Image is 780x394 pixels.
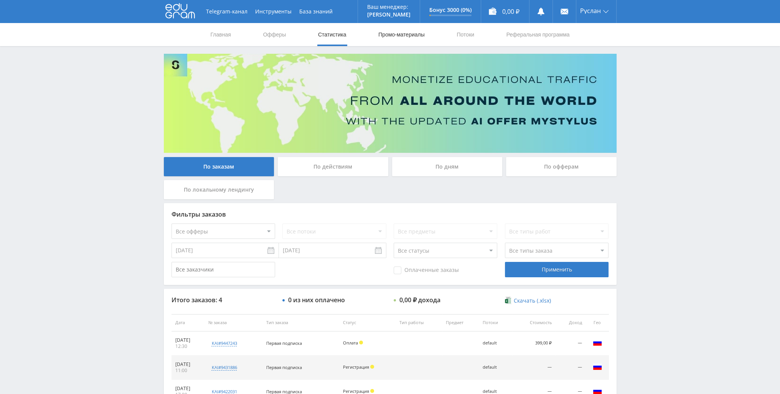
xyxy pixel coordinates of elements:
div: По дням [392,157,503,176]
a: Главная [210,23,232,46]
div: По действиям [278,157,388,176]
div: Применить [505,262,608,277]
p: Бонус 3000 (0%) [429,7,472,13]
a: Промо-материалы [378,23,425,46]
div: 12:30 [175,343,201,349]
th: Доход [556,314,586,331]
div: 0 из них оплачено [288,296,345,303]
td: — [556,331,586,356]
div: 0,00 ₽ дохода [399,296,440,303]
span: Первая подписка [266,340,302,346]
div: kai#9431886 [211,364,237,371]
span: Регистрация [343,364,369,370]
input: Все заказчики [172,262,275,277]
div: [DATE] [175,361,201,368]
img: xlsx [505,296,511,304]
td: — [513,356,556,380]
span: Руслан [580,8,601,14]
div: kai#9447243 [211,340,237,346]
th: Гео [586,314,609,331]
span: Холд [359,341,363,344]
span: Регистрация [343,388,369,394]
p: [PERSON_NAME] [367,12,411,18]
div: По локальному лендингу [164,180,274,199]
th: Потоки [479,314,512,331]
span: Холд [370,389,374,393]
a: Скачать (.xlsx) [505,297,551,305]
th: Статус [339,314,396,331]
img: Banner [164,54,617,153]
th: № заказа [204,314,262,331]
th: Стоимость [513,314,556,331]
td: 399,00 ₽ [513,331,556,356]
div: [DATE] [175,337,201,343]
img: rus.png [593,338,602,347]
div: default [483,341,508,346]
th: Предмет [442,314,479,331]
th: Тип заказа [262,314,339,331]
a: Реферальная программа [506,23,571,46]
span: Первая подписка [266,364,302,370]
div: По офферам [506,157,617,176]
span: Оплата [343,340,358,346]
div: default [483,365,508,370]
span: Оплаченные заказы [394,267,459,274]
th: Дата [172,314,204,331]
td: — [556,356,586,380]
div: Фильтры заказов [172,211,609,218]
a: Статистика [317,23,347,46]
a: Потоки [456,23,475,46]
div: [DATE] [175,386,201,392]
img: rus.png [593,362,602,371]
p: Ваш менеджер: [367,4,411,10]
div: 11:00 [175,368,201,374]
div: default [483,389,508,394]
div: Итого заказов: 4 [172,296,275,303]
a: Офферы [262,23,287,46]
span: Скачать (.xlsx) [514,298,551,304]
div: По заказам [164,157,274,176]
th: Тип работы [396,314,442,331]
span: Холд [370,365,374,369]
